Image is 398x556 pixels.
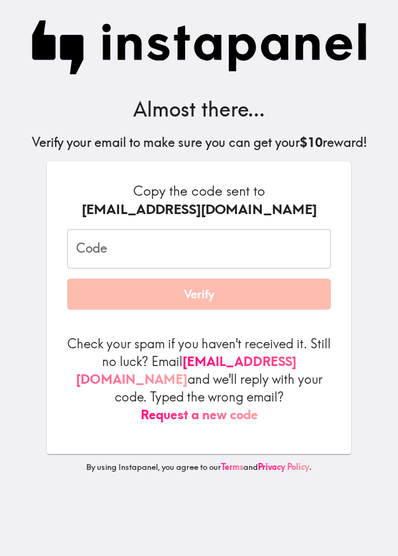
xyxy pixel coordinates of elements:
[32,20,367,75] img: Instapanel
[76,353,297,387] a: [EMAIL_ADDRESS][DOMAIN_NAME]
[67,335,331,424] p: Check your spam if you haven't received it. Still no luck? Email and we'll reply with your code. ...
[258,462,309,472] a: Privacy Policy
[141,406,258,424] button: Request a new code
[32,95,367,123] h3: Almost there...
[300,134,323,150] b: $10
[67,182,331,219] h6: Copy the code sent to
[47,462,351,473] p: By using Instapanel, you agree to our and .
[67,200,331,219] div: [EMAIL_ADDRESS][DOMAIN_NAME]
[67,229,331,269] input: xxx_xxx_xxx
[67,279,331,310] button: Verify
[221,462,243,472] a: Terms
[32,134,367,151] h5: Verify your email to make sure you can get your reward!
